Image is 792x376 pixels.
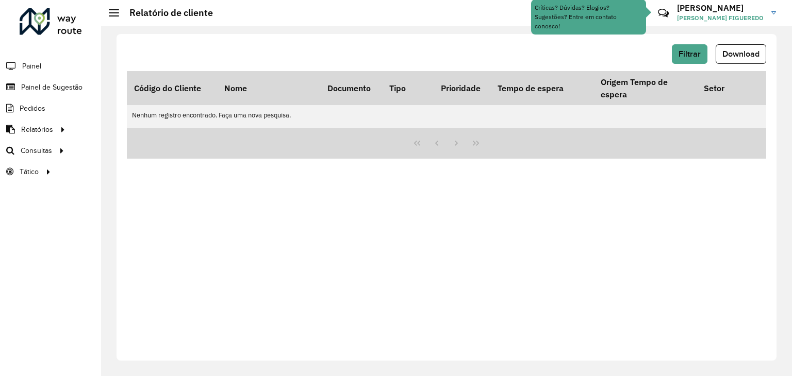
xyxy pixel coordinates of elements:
span: [PERSON_NAME] FIGUEREDO [677,13,764,23]
span: Relatórios [21,124,53,135]
th: Nome [217,71,320,105]
span: Consultas [21,145,52,156]
span: Painel [22,61,41,72]
button: Download [716,44,766,64]
th: Documento [320,71,382,105]
span: Tático [20,166,39,177]
th: Tempo de espera [490,71,593,105]
th: Tipo [382,71,434,105]
th: Origem Tempo de espera [593,71,697,105]
h2: Relatório de cliente [119,7,213,19]
h3: [PERSON_NAME] [677,3,764,13]
th: Prioridade [434,71,490,105]
button: Filtrar [672,44,707,64]
span: Filtrar [679,49,701,58]
span: Painel de Sugestão [21,82,82,93]
a: Contato Rápido [652,2,674,24]
th: Código do Cliente [127,71,217,105]
span: Download [722,49,760,58]
span: Pedidos [20,103,45,114]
